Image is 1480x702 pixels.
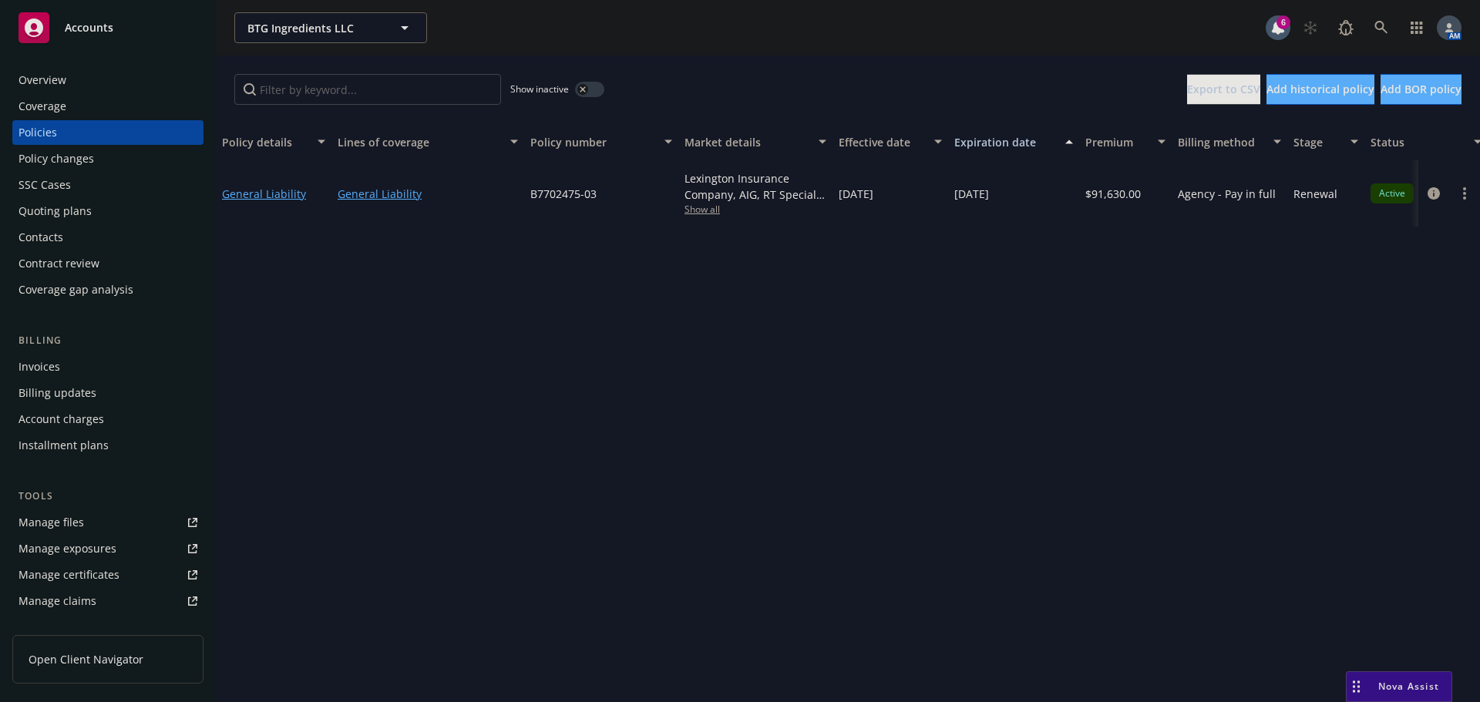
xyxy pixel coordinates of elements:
[12,199,203,223] a: Quoting plans
[18,536,116,561] div: Manage exposures
[1377,186,1408,200] span: Active
[1455,184,1474,203] a: more
[18,120,57,145] div: Policies
[684,134,809,150] div: Market details
[12,536,203,561] a: Manage exposures
[338,134,501,150] div: Lines of coverage
[12,381,203,405] a: Billing updates
[1266,74,1374,105] button: Add historical policy
[12,333,203,348] div: Billing
[1346,671,1452,702] button: Nova Assist
[12,225,203,250] a: Contacts
[839,134,925,150] div: Effective date
[12,146,203,171] a: Policy changes
[1079,123,1172,160] button: Premium
[12,615,203,640] a: Manage BORs
[1424,184,1443,203] a: circleInformation
[216,123,331,160] button: Policy details
[684,170,826,203] div: Lexington Insurance Company, AIG, RT Specialty Insurance Services, LLC (RSG Specialty, LLC)
[18,173,71,197] div: SSC Cases
[18,146,94,171] div: Policy changes
[1266,82,1374,96] span: Add historical policy
[338,186,518,202] a: General Liability
[1366,12,1397,43] a: Search
[18,510,84,535] div: Manage files
[1178,186,1276,202] span: Agency - Pay in full
[234,74,501,105] input: Filter by keyword...
[12,433,203,458] a: Installment plans
[1187,74,1260,105] button: Export to CSV
[65,22,113,34] span: Accounts
[530,134,655,150] div: Policy number
[1401,12,1432,43] a: Switch app
[12,407,203,432] a: Account charges
[954,186,989,202] span: [DATE]
[18,381,96,405] div: Billing updates
[1330,12,1361,43] a: Report a Bug
[12,120,203,145] a: Policies
[12,563,203,587] a: Manage certificates
[12,510,203,535] a: Manage files
[18,251,99,276] div: Contract review
[1347,672,1366,701] div: Drag to move
[948,123,1079,160] button: Expiration date
[839,186,873,202] span: [DATE]
[684,203,826,216] span: Show all
[18,589,96,613] div: Manage claims
[1381,82,1461,96] span: Add BOR policy
[12,589,203,613] a: Manage claims
[1293,134,1341,150] div: Stage
[1172,123,1287,160] button: Billing method
[18,563,119,587] div: Manage certificates
[12,6,203,49] a: Accounts
[1293,186,1337,202] span: Renewal
[12,251,203,276] a: Contract review
[1276,15,1290,29] div: 6
[832,123,948,160] button: Effective date
[18,94,66,119] div: Coverage
[954,134,1056,150] div: Expiration date
[234,12,427,43] button: BTG Ingredients LLC
[247,20,381,36] span: BTG Ingredients LLC
[12,354,203,379] a: Invoices
[1371,134,1465,150] div: Status
[1085,186,1141,202] span: $91,630.00
[18,68,66,92] div: Overview
[1381,74,1461,105] button: Add BOR policy
[12,68,203,92] a: Overview
[1295,12,1326,43] a: Start snowing
[18,225,63,250] div: Contacts
[524,123,678,160] button: Policy number
[1187,82,1260,96] span: Export to CSV
[1287,123,1364,160] button: Stage
[510,82,569,96] span: Show inactive
[12,94,203,119] a: Coverage
[331,123,524,160] button: Lines of coverage
[1085,134,1149,150] div: Premium
[678,123,832,160] button: Market details
[12,277,203,302] a: Coverage gap analysis
[1378,680,1439,693] span: Nova Assist
[18,199,92,223] div: Quoting plans
[18,615,91,640] div: Manage BORs
[12,173,203,197] a: SSC Cases
[18,407,104,432] div: Account charges
[12,489,203,504] div: Tools
[18,277,133,302] div: Coverage gap analysis
[29,651,143,667] span: Open Client Navigator
[530,186,597,202] span: B7702475-03
[1178,134,1264,150] div: Billing method
[222,134,308,150] div: Policy details
[18,433,109,458] div: Installment plans
[222,186,306,201] a: General Liability
[18,354,60,379] div: Invoices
